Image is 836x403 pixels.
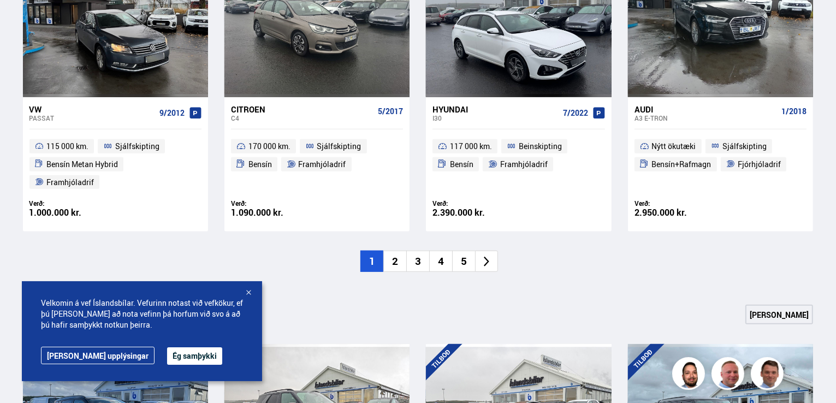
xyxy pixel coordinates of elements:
[41,347,155,364] a: [PERSON_NAME] upplýsingar
[635,104,777,114] div: Audi
[23,97,208,232] a: VW Passat 9/2012 115 000 km. Sjálfskipting Bensín Metan Hybrid Framhjóladrif Verð: 1.000.000 kr.
[317,140,361,153] span: Sjálfskipting
[115,140,159,153] span: Sjálfskipting
[224,97,410,232] a: Citroen C4 5/2017 170 000 km. Sjálfskipting Bensín Framhjóladrif Verð: 1.090.000 kr.
[46,140,88,153] span: 115 000 km.
[432,104,558,114] div: Hyundai
[299,158,346,171] span: Framhjóladrif
[781,107,807,116] span: 1/2018
[41,298,243,330] span: Velkomin á vef Íslandsbílar. Vefurinn notast við vefkökur, ef þú [PERSON_NAME] að nota vefinn þá ...
[426,97,611,232] a: Hyundai i30 7/2022 117 000 km. Beinskipting Bensín Framhjóladrif Verð: 2.390.000 kr.
[652,140,696,153] span: Nýtt ökutæki
[450,158,473,171] span: Bensín
[563,109,588,117] span: 7/2022
[29,208,116,217] div: 1.000.000 kr.
[752,359,785,392] img: FbJEzSuNWCJXmdc-.webp
[432,114,558,122] div: i30
[231,114,373,122] div: C4
[231,208,317,217] div: 1.090.000 kr.
[429,251,452,272] li: 4
[360,251,383,272] li: 1
[722,140,767,153] span: Sjálfskipting
[713,359,746,392] img: siFngHWaQ9KaOqBr.png
[406,251,429,272] li: 3
[9,4,41,37] button: Opna LiveChat spjallviðmót
[248,158,272,171] span: Bensín
[652,158,712,171] span: Bensín+Rafmagn
[635,208,721,217] div: 2.950.000 kr.
[248,140,290,153] span: 170 000 km.
[159,109,185,117] span: 9/2012
[745,305,813,324] a: [PERSON_NAME]
[231,199,317,208] div: Verð:
[29,199,116,208] div: Verð:
[29,104,155,114] div: VW
[635,114,777,122] div: A3 E-TRON
[167,347,222,365] button: Ég samþykki
[46,158,118,171] span: Bensín Metan Hybrid
[452,251,475,272] li: 5
[29,114,155,122] div: Passat
[432,208,519,217] div: 2.390.000 kr.
[231,104,373,114] div: Citroen
[432,199,519,208] div: Verð:
[46,176,94,189] span: Framhjóladrif
[635,199,721,208] div: Verð:
[500,158,548,171] span: Framhjóladrif
[378,107,403,116] span: 5/2017
[674,359,707,392] img: nhp88E3Fdnt1Opn2.png
[738,158,781,171] span: Fjórhjóladrif
[383,251,406,272] li: 2
[519,140,562,153] span: Beinskipting
[450,140,492,153] span: 117 000 km.
[628,97,813,232] a: Audi A3 E-TRON 1/2018 Nýtt ökutæki Sjálfskipting Bensín+Rafmagn Fjórhjóladrif Verð: 2.950.000 kr.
